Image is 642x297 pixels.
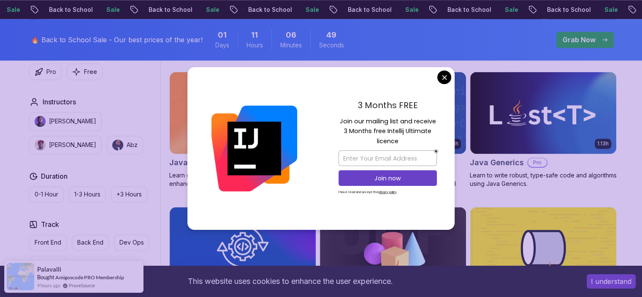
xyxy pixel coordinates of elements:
[470,171,617,188] p: Learn to write robust, type-safe code and algorithms using Java Generics.
[29,63,62,80] button: Pro
[169,71,316,188] a: Java Data Structures card1.72hJava Data StructuresProLearn data structures in [GEOGRAPHIC_DATA] t...
[84,68,97,76] p: Free
[119,238,144,247] p: Dev Ops
[170,207,316,289] img: Java Integration Testing card
[470,207,616,289] img: Java Streams Essentials card
[127,141,138,149] p: Abz
[596,5,623,14] p: Sale
[470,72,616,154] img: Java Generics card
[538,5,596,14] p: Back to School
[7,263,34,290] img: provesource social proof notification image
[72,234,109,251] button: Back End
[107,136,143,154] button: instructor imgAbz
[37,266,61,273] span: Palavalli
[41,219,59,229] h2: Track
[239,5,297,14] p: Back to School
[496,5,523,14] p: Sale
[470,157,524,169] h2: Java Generics
[169,171,316,188] p: Learn data structures in [GEOGRAPHIC_DATA] to enhance your coding skills!
[218,29,227,41] span: 1 Days
[114,234,149,251] button: Dev Ops
[35,238,61,247] p: Front End
[597,140,609,147] p: 1.13h
[69,186,106,202] button: 1-3 Hours
[77,238,103,247] p: Back End
[40,5,98,14] p: Back to School
[320,207,466,289] img: Java Object Oriented Programming card
[297,5,324,14] p: Sale
[49,141,96,149] p: [PERSON_NAME]
[74,190,100,199] p: 1-3 Hours
[29,136,102,154] button: instructor img[PERSON_NAME]
[35,259,61,268] p: Full Stack
[37,282,60,289] span: 9 hours ago
[439,5,496,14] p: Back to School
[528,158,547,167] p: Pro
[67,63,103,80] button: Free
[35,190,58,199] p: 0-1 Hour
[98,5,125,14] p: Sale
[280,41,302,49] span: Minutes
[215,41,229,49] span: Days
[29,112,102,131] button: instructor img[PERSON_NAME]
[35,116,46,127] img: instructor img
[251,29,258,41] span: 11 Hours
[46,68,56,76] p: Pro
[41,171,68,181] h2: Duration
[169,157,249,169] h2: Java Data Structures
[470,71,617,188] a: Java Generics card1.13hJava GenericsProLearn to write robust, type-safe code and algorithms using...
[112,139,123,150] img: instructor img
[69,282,95,289] a: ProveSource
[29,234,67,251] button: Front End
[286,29,296,41] span: 6 Minutes
[319,41,344,49] span: Seconds
[587,274,636,289] button: Accept cookies
[563,35,596,45] p: Grab Now
[55,274,124,281] a: Amigoscode PRO Membership
[37,274,54,281] span: Bought
[247,41,263,49] span: Hours
[29,256,67,272] button: Full Stack
[43,97,76,107] h2: Instructors
[6,272,574,291] div: This website uses cookies to enhance the user experience.
[339,5,396,14] p: Back to School
[29,186,64,202] button: 0-1 Hour
[35,139,46,150] img: instructor img
[116,190,142,199] p: +3 Hours
[170,72,316,154] img: Java Data Structures card
[31,35,203,45] p: 🔥 Back to School Sale - Our best prices of the year!
[197,5,224,14] p: Sale
[49,117,96,125] p: [PERSON_NAME]
[140,5,197,14] p: Back to School
[111,186,147,202] button: +3 Hours
[326,29,336,41] span: 49 Seconds
[396,5,423,14] p: Sale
